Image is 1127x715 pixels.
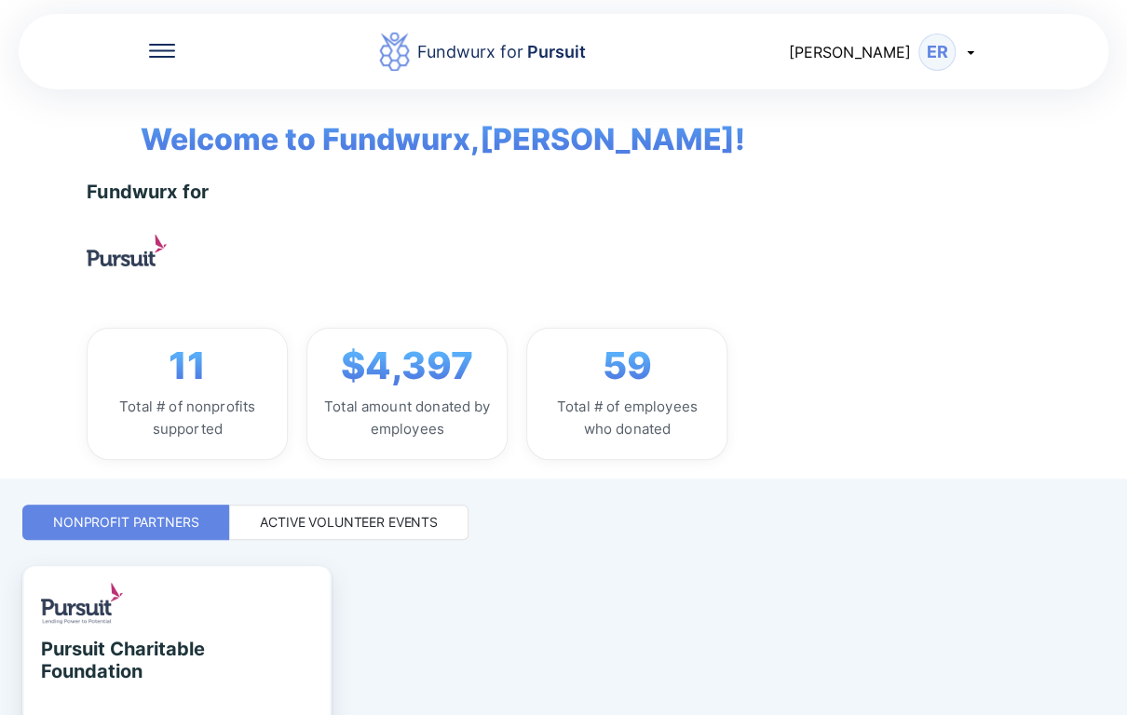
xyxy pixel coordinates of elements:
div: Fundwurx for [87,181,209,203]
div: ER [918,34,956,71]
span: Pursuit [523,42,586,61]
div: Total # of nonprofits supported [102,396,272,440]
span: 11 [169,344,206,388]
span: [PERSON_NAME] [789,43,911,61]
div: Total amount donated by employees [322,396,492,440]
div: Total # of employees who donated [542,396,712,440]
img: logo.jpg [87,235,167,266]
div: Active Volunteer Events [260,513,438,532]
span: $4,397 [341,344,473,388]
span: 59 [603,344,652,388]
div: Fundwurx for [417,39,586,65]
div: Nonprofit Partners [53,513,198,532]
span: Welcome to Fundwurx, [PERSON_NAME] ! [113,89,745,162]
div: Pursuit Charitable Foundation [41,638,211,682]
